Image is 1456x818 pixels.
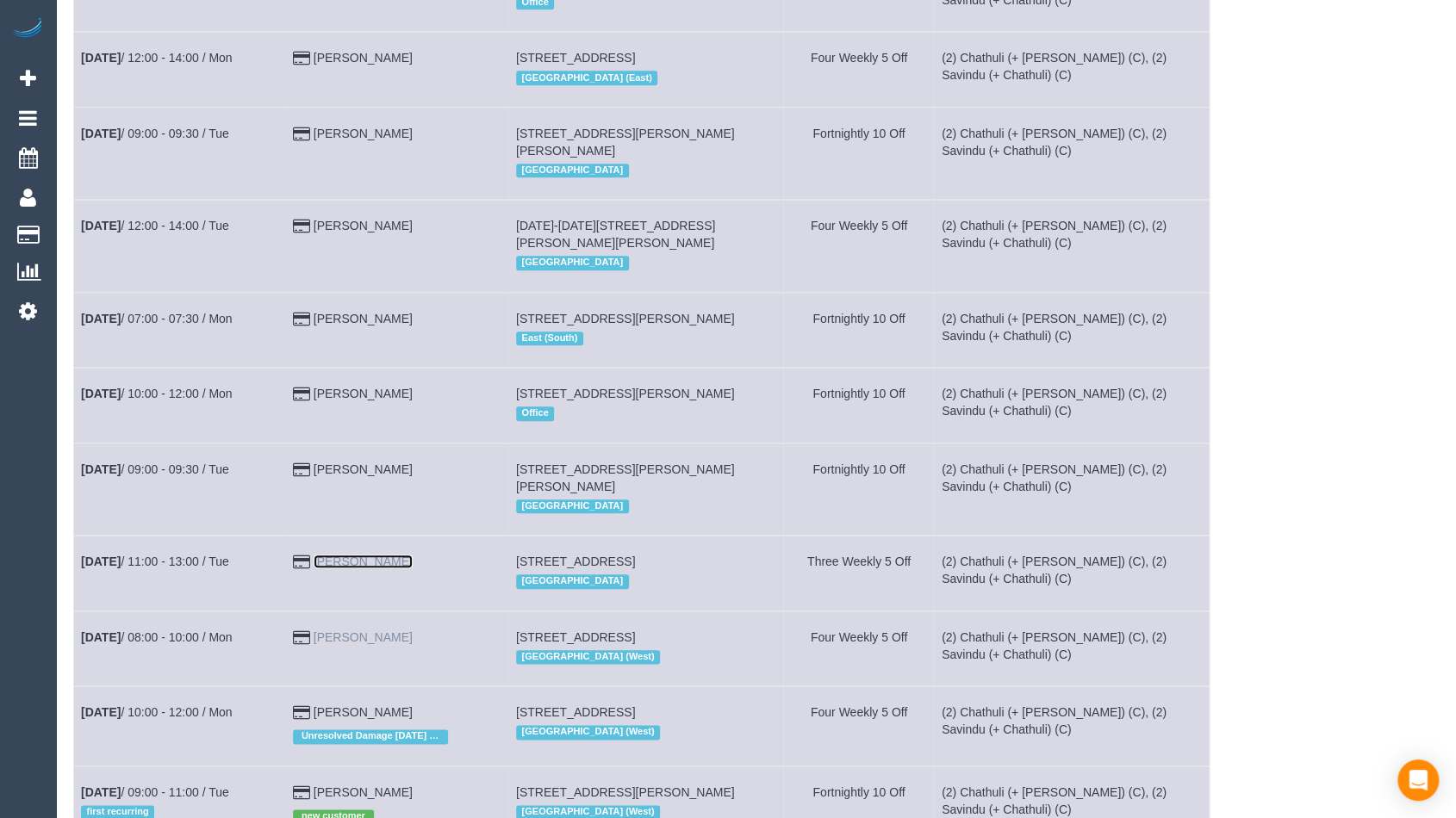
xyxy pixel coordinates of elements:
[783,292,934,367] td: Frequency
[516,721,776,743] div: Location
[516,402,776,424] div: Location
[293,787,310,799] i: Credit Card Payment
[74,610,286,685] td: Schedule date
[516,256,629,270] span: [GEOGRAPHIC_DATA]
[285,686,508,765] td: Customer
[508,107,783,199] td: Service location
[516,725,660,739] span: [GEOGRAPHIC_DATA] (West)
[81,630,121,644] b: [DATE]
[74,686,286,765] td: Schedule date
[934,368,1209,443] td: Assigned to
[516,219,715,250] span: [DATE]-[DATE][STREET_ADDRESS][PERSON_NAME][PERSON_NAME]
[314,127,413,140] a: [PERSON_NAME]
[74,536,286,610] td: Schedule date
[516,387,735,400] span: [STREET_ADDRESS][PERSON_NAME]
[314,630,413,644] a: [PERSON_NAME]
[293,707,310,719] i: Credit Card Payment
[783,443,934,535] td: Frequency
[81,312,233,325] a: [DATE]/ 07:00 - 07:30 / Mon
[74,443,286,535] td: Schedule date
[508,32,783,107] td: Service location
[508,368,783,443] td: Service location
[516,66,776,89] div: Location
[81,785,121,799] b: [DATE]
[516,574,629,588] span: [GEOGRAPHIC_DATA]
[81,219,121,232] b: [DATE]
[293,53,310,65] i: Credit Card Payment
[81,462,121,476] b: [DATE]
[314,462,413,476] a: [PERSON_NAME]
[285,32,508,107] td: Customer
[285,107,508,199] td: Customer
[293,464,310,476] i: Credit Card Payment
[81,555,121,568] b: [DATE]
[516,785,735,799] span: [STREET_ADDRESS][PERSON_NAME]
[516,646,776,668] div: Location
[81,785,229,799] a: [DATE]/ 09:00 - 11:00 / Tue
[516,51,635,65] span: [STREET_ADDRESS]
[81,51,121,65] b: [DATE]
[293,556,310,568] i: Credit Card Payment
[516,462,735,493] span: [STREET_ADDRESS][PERSON_NAME][PERSON_NAME]
[783,686,934,765] td: Frequency
[314,705,413,719] a: [PERSON_NAME]
[516,406,554,420] span: Office
[516,159,776,182] div: Location
[285,200,508,292] td: Customer
[74,292,286,367] td: Schedule date
[10,17,45,41] img: Automaid Logo
[934,107,1209,199] td: Assigned to
[516,71,657,84] span: [GEOGRAPHIC_DATA] (East)
[314,785,413,799] a: [PERSON_NAME]
[934,536,1209,610] td: Assigned to
[293,388,310,400] i: Credit Card Payment
[74,368,286,443] td: Schedule date
[934,443,1209,535] td: Assigned to
[314,51,413,65] a: [PERSON_NAME]
[934,32,1209,107] td: Assigned to
[783,32,934,107] td: Frequency
[81,127,229,140] a: [DATE]/ 09:00 - 09:30 / Tue
[783,200,934,292] td: Frequency
[516,555,635,568] span: [STREET_ADDRESS]
[81,630,233,644] a: [DATE]/ 08:00 - 10:00 / Mon
[81,127,121,140] b: [DATE]
[516,570,776,592] div: Location
[508,686,783,765] td: Service location
[508,536,783,610] td: Service location
[285,443,508,535] td: Customer
[783,610,934,685] td: Frequency
[516,327,776,350] div: Location
[74,200,286,292] td: Schedule date
[934,292,1209,367] td: Assigned to
[293,313,310,325] i: Credit Card Payment
[508,443,783,535] td: Service location
[508,200,783,292] td: Service location
[81,51,233,65] a: [DATE]/ 12:00 - 14:00 / Mon
[74,32,286,107] td: Schedule date
[934,200,1209,292] td: Assigned to
[81,219,229,232] a: [DATE]/ 12:00 - 14:00 / Tue
[508,610,783,685] td: Service location
[293,128,310,140] i: Credit Card Payment
[74,107,286,199] td: Schedule date
[516,650,660,664] span: [GEOGRAPHIC_DATA] (West)
[81,555,229,568] a: [DATE]/ 11:00 - 13:00 / Tue
[81,462,229,476] a: [DATE]/ 09:00 - 09:30 / Tue
[516,630,635,644] span: [STREET_ADDRESS]
[934,610,1209,685] td: Assigned to
[516,251,776,274] div: Location
[783,536,934,610] td: Frequency
[81,387,233,400] a: [DATE]/ 10:00 - 12:00 / Mon
[293,729,448,743] span: Unresolved Damage [DATE] ED
[783,368,934,443] td: Frequency
[516,495,776,517] div: Location
[314,312,413,325] a: [PERSON_NAME]
[516,499,629,513] span: [GEOGRAPHIC_DATA]
[314,555,413,568] a: [PERSON_NAME]
[293,220,310,232] i: Credit Card Payment
[81,312,121,325] b: [DATE]
[81,705,121,719] b: [DATE]
[314,387,413,400] a: [PERSON_NAME]
[285,292,508,367] td: Customer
